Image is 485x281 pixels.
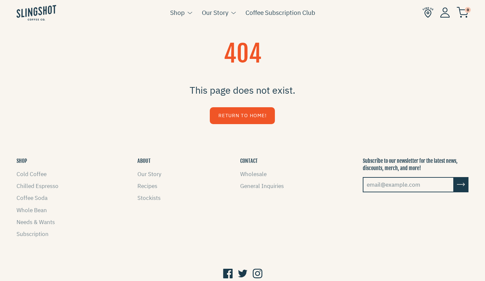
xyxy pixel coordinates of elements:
a: Whole Bean [17,207,47,214]
button: CONTACT [240,157,258,164]
img: Find Us [423,7,433,18]
a: Coffee Soda [17,194,48,202]
p: Subscribe to our newsletter for the latest news, discounts, merch, and more! [363,157,468,172]
a: Stockists [137,194,161,202]
a: General Inquiries [240,182,284,190]
a: Our Story [137,170,161,178]
a: Cold Coffee [17,170,47,178]
a: Our Story [202,8,228,18]
a: Return to Home! [210,107,275,124]
span: 0 [465,7,471,13]
a: Subscription [17,230,49,238]
a: 0 [457,9,468,17]
a: Shop [170,8,185,18]
input: email@example.com [363,177,454,192]
a: Chilled Espresso [17,182,58,190]
a: Wholesale [240,170,267,178]
a: Needs & Wants [17,218,55,226]
a: Recipes [137,182,157,190]
button: ABOUT [137,157,151,164]
img: Account [440,7,450,18]
button: SHOP [17,157,27,164]
a: Coffee Subscription Club [245,8,315,18]
img: cart [457,7,468,18]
